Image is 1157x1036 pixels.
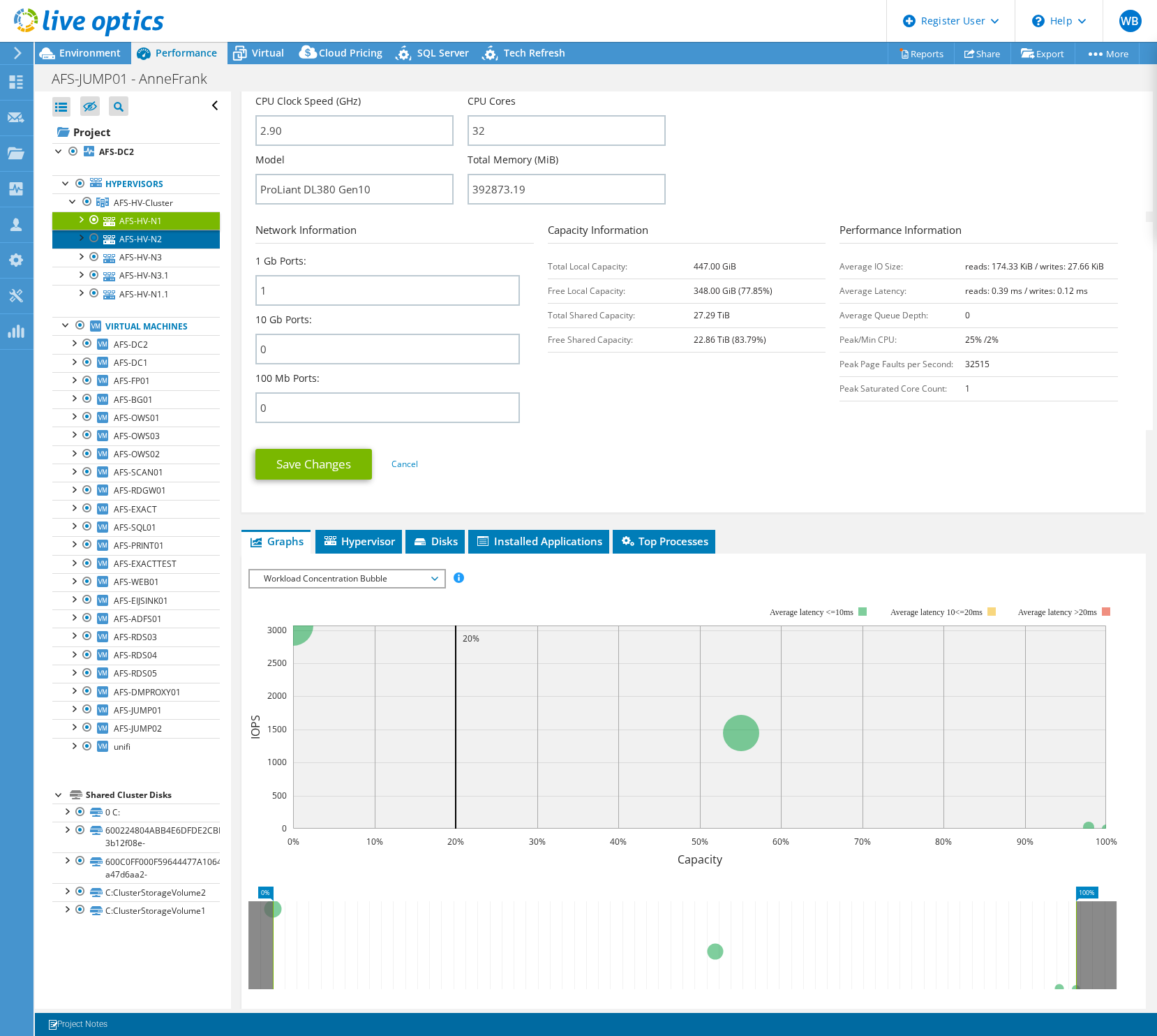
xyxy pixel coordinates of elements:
[99,146,134,158] b: AFS-DC2
[322,534,395,548] span: Hypervisor
[475,534,602,548] span: Installed Applications
[548,222,826,244] h3: Capacity Information
[839,279,964,303] td: Average Latency:
[52,249,220,267] a: AFS-HV-N3
[548,279,694,303] td: Free Local Capacity:
[447,836,464,848] text: 20%
[267,657,287,669] text: 2500
[620,534,708,548] span: Top Processes
[114,394,153,406] span: AFS-BG01
[965,358,990,370] b: 32515
[248,534,304,548] span: Graphs
[255,449,372,480] a: Save Changes
[839,327,964,352] td: Peak/Min CPU:
[890,607,983,617] tspan: Average latency 10<=20ms
[52,230,220,248] a: AFS-HV-N2
[52,427,220,445] a: AFS-OWS03
[52,555,220,573] a: AFS-EXACTTEST
[114,649,157,661] span: AFS-RDS04
[255,153,285,167] label: Model
[52,143,220,161] a: AFS-DC2
[114,576,159,588] span: AFS-WEB01
[86,787,220,804] div: Shared Cluster Disks
[52,804,220,822] a: 0 C:
[52,609,220,628] a: AFS-ADFS01
[282,822,287,834] text: 0
[114,631,157,643] span: AFS-RDS03
[52,591,220,609] a: AFS-EIJSINK01
[114,466,163,478] span: AFS-SCAN01
[52,267,220,285] a: AFS-HV-N3.1
[255,313,312,327] label: 10 Gb Ports:
[504,46,565,59] span: Tech Refresh
[114,595,168,607] span: AFS-EIJSINK01
[468,153,558,167] label: Total Memory (MiB)
[694,260,736,272] b: 447.00 GiB
[1096,836,1117,848] text: 100%
[52,482,220,500] a: AFS-RDGW01
[52,738,220,756] a: unifi
[114,503,157,515] span: AFS-EXACT
[156,46,217,59] span: Performance
[888,43,955,64] a: Reports
[770,607,853,617] tspan: Average latency <=10ms
[954,43,1011,64] a: Share
[965,285,1088,297] b: reads: 0.39 ms / writes: 0.12 ms
[114,723,162,734] span: AFS-JUMP02
[255,94,361,108] label: CPU Clock Speed (GHz)
[52,683,220,701] a: AFS-DMPROXY01
[854,836,871,848] text: 70%
[965,309,970,321] b: 0
[935,836,952,848] text: 80%
[1075,43,1140,64] a: More
[114,704,162,716] span: AFS-JUMP01
[839,254,964,279] td: Average IO Size:
[610,836,627,848] text: 40%
[52,500,220,518] a: AFS-EXACT
[114,430,160,442] span: AFS-OWS03
[114,448,160,460] span: AFS-OWS02
[248,715,263,739] text: IOPS
[267,690,287,702] text: 2000
[52,646,220,665] a: AFS-RDS04
[52,121,220,143] a: Project
[1017,836,1033,848] text: 90%
[52,175,220,193] a: Hypervisors
[839,222,1117,244] h3: Performance Information
[114,667,157,679] span: AFS-RDS05
[114,357,148,369] span: AFS-DC1
[288,836,299,848] text: 0%
[38,1016,117,1033] a: Project Notes
[692,836,708,848] text: 50%
[1119,10,1142,32] span: WB
[391,458,418,470] a: Cancel
[114,521,156,533] span: AFS-SQL01
[52,573,220,591] a: AFS-WEB01
[52,445,220,464] a: AFS-OWS02
[1032,15,1045,27] svg: \n
[52,372,220,390] a: AFS-FP01
[45,71,229,87] h1: AFS-JUMP01 - AnneFrank
[267,624,287,636] text: 3000
[52,408,220,427] a: AFS-OWS01
[529,836,546,848] text: 30%
[52,536,220,554] a: AFS-PRINT01
[694,309,730,321] b: 27.29 TiB
[52,354,220,372] a: AFS-DC1
[52,901,220,919] a: C:ClusterStorageVolume1
[52,883,220,901] a: C:ClusterStorageVolume2
[52,212,220,230] a: AFS-HV-N1
[52,193,220,212] a: AFS-HV-Cluster
[839,376,964,401] td: Peak Saturated Core Count:
[52,317,220,335] a: Virtual Machines
[678,852,723,867] text: Capacity
[965,383,970,394] b: 1
[52,822,220,852] a: 600224804ABB4E6DFDE2CBF40D6584D4-3b12f08e-
[319,46,382,59] span: Cloud Pricing
[52,464,220,482] a: AFS-SCAN01
[1018,607,1097,617] text: Average latency >20ms
[267,723,287,735] text: 1500
[548,254,694,279] td: Total Local Capacity:
[366,836,383,848] text: 10%
[252,46,284,59] span: Virtual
